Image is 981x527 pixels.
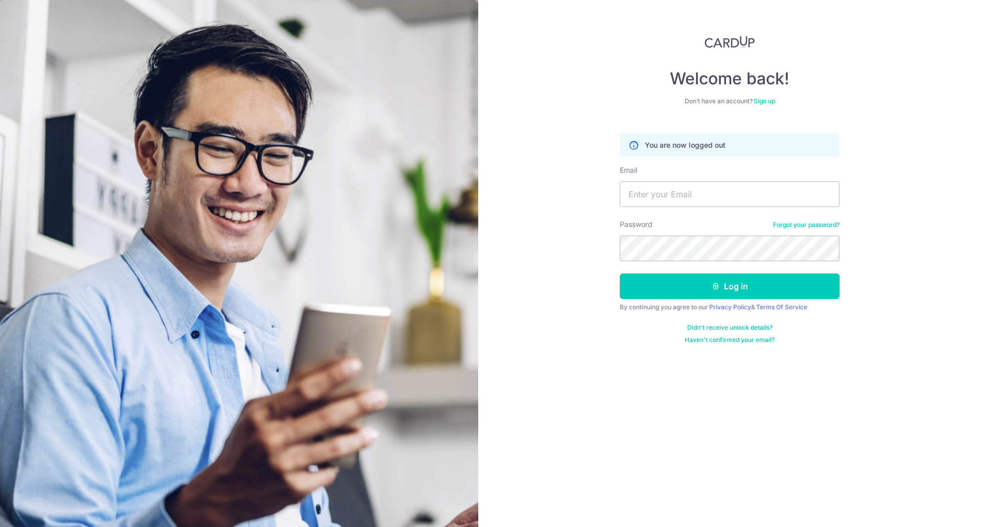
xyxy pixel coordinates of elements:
a: Sign up [754,97,775,105]
img: CardUp Logo [705,36,755,48]
input: Enter your Email [620,181,839,207]
a: Terms Of Service [756,303,807,311]
h4: Welcome back! [620,68,839,89]
a: Haven't confirmed your email? [685,336,775,344]
div: Don’t have an account? [620,97,839,105]
a: Didn't receive unlock details? [687,324,773,332]
label: Email [620,165,637,175]
a: Privacy Policy [709,303,751,311]
button: Log in [620,273,839,299]
a: Forgot your password? [773,221,839,229]
div: By continuing you agree to our & [620,303,839,311]
p: You are now logged out [645,140,726,150]
label: Password [620,219,652,230]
